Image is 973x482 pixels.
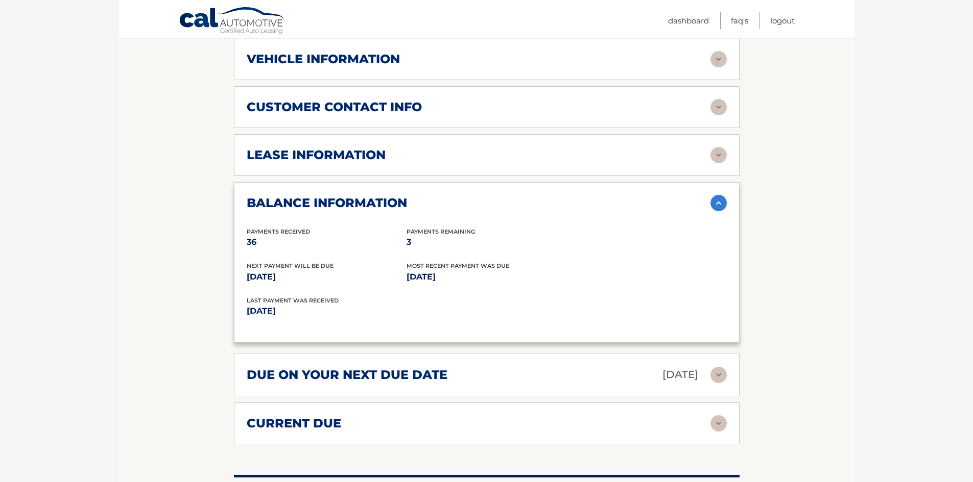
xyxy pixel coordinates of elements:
img: accordion-rest.svg [710,415,727,432]
span: Most Recent Payment Was Due [407,262,509,269]
span: Payments Remaining [407,228,475,235]
a: Logout [770,12,795,29]
span: Payments Received [247,228,310,235]
p: [DATE] [247,304,487,318]
h2: due on your next due date [247,367,447,383]
a: Cal Automotive [179,7,286,36]
p: 36 [247,235,407,249]
p: 3 [407,235,566,249]
img: accordion-active.svg [710,195,727,211]
p: [DATE] [407,270,566,284]
span: Next Payment will be due [247,262,334,269]
img: accordion-rest.svg [710,367,727,383]
a: Dashboard [668,12,709,29]
img: accordion-rest.svg [710,147,727,163]
p: [DATE] [247,270,407,284]
h2: balance information [247,195,407,211]
img: accordion-rest.svg [710,51,727,67]
span: Last Payment was received [247,297,339,304]
h2: customer contact info [247,99,422,115]
p: [DATE] [662,366,698,384]
img: accordion-rest.svg [710,99,727,115]
a: FAQ's [731,12,748,29]
h2: lease information [247,147,386,163]
h2: current due [247,416,341,431]
h2: vehicle information [247,52,400,67]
